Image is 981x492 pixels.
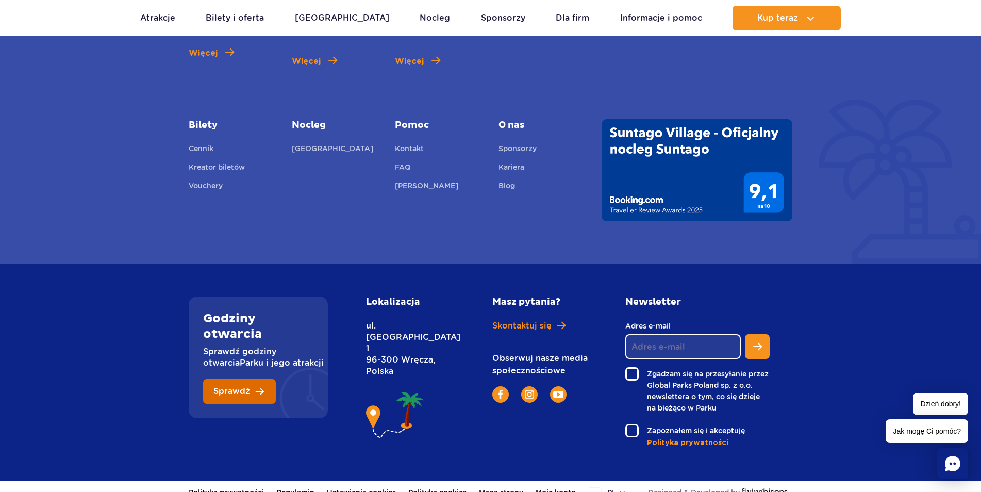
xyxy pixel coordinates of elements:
[745,334,770,359] button: Zapisz się do newslettera
[625,367,770,414] label: Zgadzam się na przesyłanie przez Global Parks Poland sp. z o.o. newslettera o tym, co się dzieje ...
[189,47,234,59] a: Więcej
[140,6,175,30] a: Atrakcje
[937,448,968,479] div: Chat
[556,6,589,30] a: Dla firm
[292,119,379,132] a: Nocleg
[498,390,503,399] img: Facebook
[498,143,537,157] a: Sponsorzy
[366,297,446,308] h2: Lokalizacja
[395,143,424,157] a: Kontakt
[492,352,592,377] p: Obserwuj nasze media społecznościowe
[206,6,264,30] a: Bilety i oferta
[203,379,276,404] a: Sprawdź
[553,391,563,398] img: YouTube
[189,143,213,157] a: Cennik
[395,55,424,68] span: Więcej
[189,180,223,194] a: Vouchery
[625,320,741,332] label: Adres e-mail
[366,320,446,377] p: ul. [GEOGRAPHIC_DATA] 1 96-300 Wręcza, Polska
[395,180,458,194] a: [PERSON_NAME]
[757,13,798,23] span: Kup teraz
[625,297,770,308] h2: Newsletter
[498,180,515,194] a: Blog
[647,438,728,448] span: Polityka prywatności
[886,419,968,443] span: Jak mogę Ci pomóc?
[492,297,592,308] h2: Masz pytania?
[620,6,702,30] a: Informacje i pomoc
[189,47,218,59] span: Więcej
[647,437,770,448] a: Polityka prywatności
[602,119,792,221] img: Traveller Review Awards 2025' od Booking.com dla Suntago Village - wynik 9.1/10
[481,6,525,30] a: Sponsorzy
[295,6,389,30] a: [GEOGRAPHIC_DATA]
[189,119,276,132] a: Bilety
[525,390,534,399] img: Instagram
[733,6,841,30] button: Kup teraz
[492,320,592,332] a: Skontaktuj się
[625,424,770,437] label: Zapoznałem się i akceptuję
[395,55,440,68] a: Więcej
[189,161,245,176] a: Kreator biletów
[292,55,321,68] span: Więcej
[292,55,337,68] a: Więcej
[395,119,483,132] a: Pomoc
[292,143,373,157] a: [GEOGRAPHIC_DATA]
[492,320,552,332] span: Skontaktuj się
[498,119,586,132] span: O nas
[203,311,313,342] h2: Godziny otwarcia
[913,393,968,415] span: Dzień dobry!
[213,387,250,396] span: Sprawdź
[203,346,313,369] p: Sprawdź godziny otwarcia Parku i jego atrakcji
[395,161,411,176] a: FAQ
[420,6,450,30] a: Nocleg
[625,334,741,359] input: Adres e-mail
[498,161,524,176] a: Kariera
